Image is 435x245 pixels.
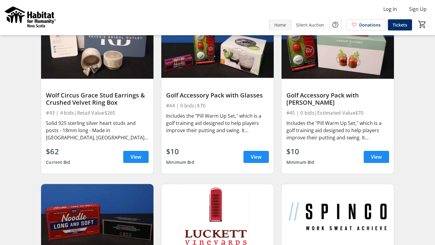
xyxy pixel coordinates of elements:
div: Minimum Bid [286,157,314,168]
button: Cart [417,19,428,30]
span: Log In [383,5,397,13]
a: Home [269,19,291,30]
span: Silent Auction [296,22,324,28]
div: $10 [286,146,314,157]
div: Wolf Circus Grace Stud Earrings & Crushed Velvet Ring Box [46,92,149,106]
span: Sign Up [409,5,427,13]
span: View [371,153,382,161]
div: Minimum Bid [166,157,194,168]
div: Includes the "Pill Warm Up Set," which is a golf training aid designed to help players improve th... [166,112,269,134]
div: Solid 925 sterling silver heart studs and posts - 18mm long - Made in [GEOGRAPHIC_DATA], [GEOGRAP... [46,119,149,141]
button: Sign Up [404,4,431,14]
div: Includes the "Pill Warm Up Set," which is a golf training aid designed to help players improve th... [286,119,389,141]
button: Log In [379,4,402,14]
a: Silent Auction [291,19,329,30]
a: Donations [346,19,385,30]
a: Tickets [388,19,412,30]
span: Donations [359,22,381,28]
div: #45 | 0 bids | Estimated Value $70 [286,109,389,117]
div: $10 [166,146,194,157]
button: Help [329,19,341,31]
span: View [130,153,141,161]
span: Tickets [393,22,407,28]
div: #44 | 0 bids | $70 [166,101,269,110]
div: Current Bid [46,157,70,168]
span: View [251,153,262,161]
a: View [123,151,149,163]
img: Golf Accessory Pack with Caesar Glasses [282,16,394,79]
img: Wolf Circus Grace Stud Earrings & Crushed Velvet Ring Box [41,16,153,79]
a: View [243,151,269,163]
div: #43 | 4 bids | Retail Value $265 [46,109,149,117]
div: Golf Accessory Pack with Glasses [166,92,269,99]
span: Home [274,22,286,28]
img: Habitat for Humanity Nova Scotia's Logo [4,2,57,33]
div: $62 [46,146,70,157]
div: Golf Accessory Pack with [PERSON_NAME] [286,92,389,106]
a: View [364,151,389,163]
img: Golf Accessory Pack with Glasses [161,16,274,79]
